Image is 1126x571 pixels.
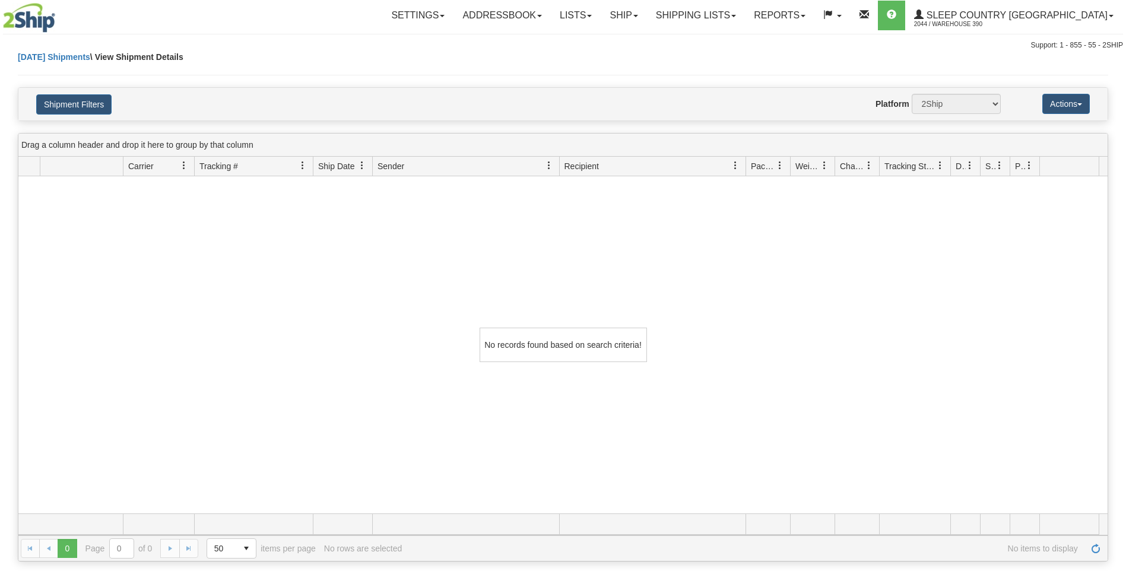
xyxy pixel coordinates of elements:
span: Delivery Status [956,160,966,172]
a: Packages filter column settings [770,156,790,176]
span: select [237,539,256,558]
span: Sleep Country [GEOGRAPHIC_DATA] [924,10,1108,20]
span: Carrier [128,160,154,172]
div: No rows are selected [324,544,402,553]
a: Ship [601,1,646,30]
span: Recipient [564,160,599,172]
a: Tracking # filter column settings [293,156,313,176]
span: Weight [795,160,820,172]
button: Actions [1042,94,1090,114]
span: Ship Date [318,160,354,172]
a: Shipping lists [647,1,745,30]
a: Charge filter column settings [859,156,879,176]
span: 2044 / Warehouse 390 [914,18,1003,30]
a: Delivery Status filter column settings [960,156,980,176]
span: \ View Shipment Details [90,52,183,62]
a: Recipient filter column settings [725,156,746,176]
span: Pickup Status [1015,160,1025,172]
a: [DATE] Shipments [18,52,90,62]
a: Pickup Status filter column settings [1019,156,1039,176]
span: Tracking # [199,160,238,172]
a: Ship Date filter column settings [352,156,372,176]
span: Shipment Issues [985,160,995,172]
a: Weight filter column settings [814,156,835,176]
span: Page 0 [58,539,77,558]
span: Page sizes drop down [207,538,256,559]
div: grid grouping header [18,134,1108,157]
a: Shipment Issues filter column settings [989,156,1010,176]
span: Tracking Status [884,160,936,172]
a: Addressbook [453,1,551,30]
span: items per page [207,538,316,559]
label: Platform [876,98,909,110]
a: Carrier filter column settings [174,156,194,176]
div: Support: 1 - 855 - 55 - 2SHIP [3,40,1123,50]
span: Charge [840,160,865,172]
span: Sender [378,160,404,172]
a: Settings [382,1,453,30]
a: Tracking Status filter column settings [930,156,950,176]
span: 50 [214,543,230,554]
img: logo2044.jpg [3,3,55,33]
div: No records found based on search criteria! [480,328,647,362]
a: Lists [551,1,601,30]
button: Shipment Filters [36,94,112,115]
a: Sleep Country [GEOGRAPHIC_DATA] 2044 / Warehouse 390 [905,1,1122,30]
span: No items to display [410,544,1078,553]
a: Reports [745,1,814,30]
a: Sender filter column settings [539,156,559,176]
a: Refresh [1086,539,1105,558]
span: Page of 0 [85,538,153,559]
span: Packages [751,160,776,172]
